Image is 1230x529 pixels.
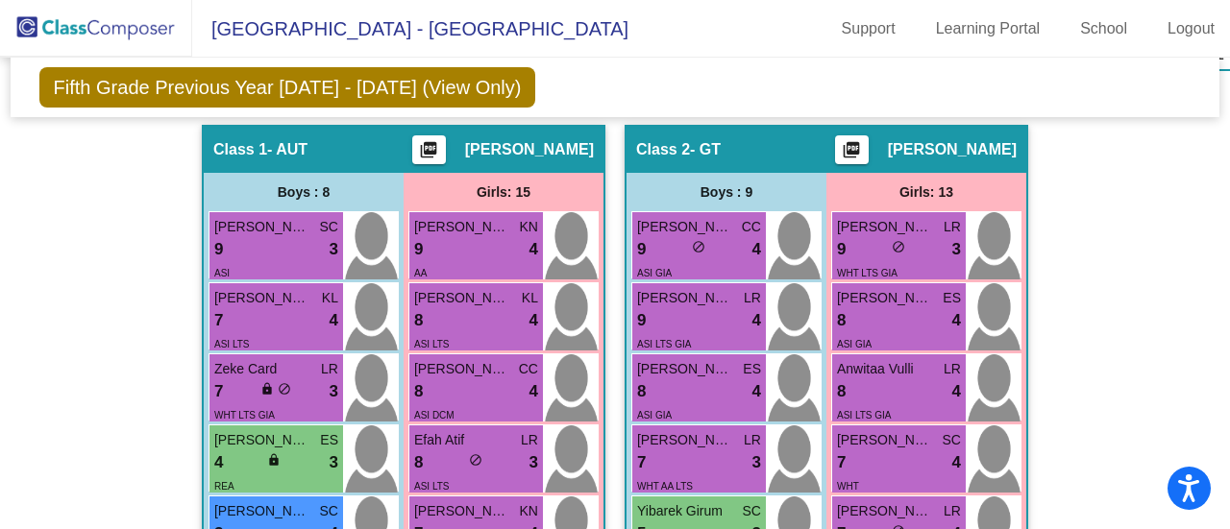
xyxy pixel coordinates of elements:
[888,140,1017,159] span: [PERSON_NAME]
[414,308,423,333] span: 8
[637,379,646,404] span: 8
[743,359,761,379] span: ES
[214,237,223,262] span: 9
[414,268,427,278] span: AA
[637,237,646,262] span: 9
[837,379,846,404] span: 8
[330,379,338,404] span: 3
[529,237,538,262] span: 4
[1065,13,1143,44] a: School
[192,13,628,44] span: [GEOGRAPHIC_DATA] - [GEOGRAPHIC_DATA]
[840,140,863,167] mat-icon: picture_as_pdf
[214,288,310,308] span: [PERSON_NAME]
[469,453,482,467] span: do_not_disturb_alt
[330,450,338,475] span: 3
[414,237,423,262] span: 9
[637,501,733,521] span: Yibarek Girum
[637,308,646,333] span: 9
[321,359,338,379] span: LR
[520,217,538,237] span: KN
[943,288,961,308] span: ES
[214,268,230,278] span: ASI
[952,308,961,333] span: 4
[322,288,338,308] span: KL
[529,379,538,404] span: 4
[837,501,933,521] span: [PERSON_NAME]
[744,430,761,450] span: LR
[637,288,733,308] span: [PERSON_NAME]
[637,430,733,450] span: [PERSON_NAME][MEDICAL_DATA]
[637,339,692,349] span: ASI LTS GIA
[519,359,538,379] span: CC
[1152,13,1230,44] a: Logout
[952,450,961,475] span: 4
[837,288,933,308] span: [PERSON_NAME]
[892,240,905,253] span: do_not_disturb_alt
[752,450,761,475] span: 3
[637,410,672,421] span: ASI GIA
[837,481,859,492] span: WHT
[214,339,250,349] span: ASI LTS
[414,217,510,237] span: [PERSON_NAME]
[414,379,423,404] span: 8
[837,339,872,349] span: ASI GIA
[835,135,869,164] button: Print Students Details
[826,173,1026,211] div: Girls: 13
[278,382,291,396] span: do_not_disturb_alt
[520,501,538,521] span: KN
[752,308,761,333] span: 4
[414,481,450,492] span: ASI LTS
[637,268,672,278] span: ASI GIA
[260,382,274,396] span: lock
[837,217,933,237] span: [PERSON_NAME]
[529,308,538,333] span: 4
[214,308,223,333] span: 7
[637,217,733,237] span: [PERSON_NAME]
[214,450,223,475] span: 4
[952,237,961,262] span: 3
[414,501,510,521] span: [PERSON_NAME]
[404,173,603,211] div: Girls: 15
[744,288,761,308] span: LR
[627,173,826,211] div: Boys : 9
[529,450,538,475] span: 3
[214,359,310,379] span: Zeke Card
[214,379,223,404] span: 7
[837,359,933,379] span: Anwitaa Vulli
[414,359,510,379] span: [PERSON_NAME]
[752,237,761,262] span: 4
[214,430,310,450] span: [PERSON_NAME]
[414,450,423,475] span: 8
[826,13,911,44] a: Support
[412,135,446,164] button: Print Students Details
[330,237,338,262] span: 3
[214,217,310,237] span: [PERSON_NAME]
[213,140,267,159] span: Class 1
[414,339,450,349] span: ASI LTS
[636,140,690,159] span: Class 2
[837,410,892,421] span: ASI LTS GIA
[943,430,961,450] span: SC
[690,140,721,159] span: - GT
[952,379,961,404] span: 4
[465,140,594,159] span: [PERSON_NAME]
[214,481,234,492] span: REA
[414,430,510,450] span: Efah Atif
[752,379,761,404] span: 4
[637,450,646,475] span: 7
[837,237,846,262] span: 9
[944,217,961,237] span: LR
[692,240,705,253] span: do_not_disturb_alt
[267,453,281,467] span: lock
[742,217,761,237] span: CC
[837,308,846,333] span: 8
[837,450,846,475] span: 7
[921,13,1056,44] a: Learning Portal
[330,308,338,333] span: 4
[522,288,538,308] span: KL
[214,501,310,521] span: [PERSON_NAME]
[521,430,538,450] span: LR
[267,140,307,159] span: - AUT
[320,217,338,237] span: SC
[417,140,440,167] mat-icon: picture_as_pdf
